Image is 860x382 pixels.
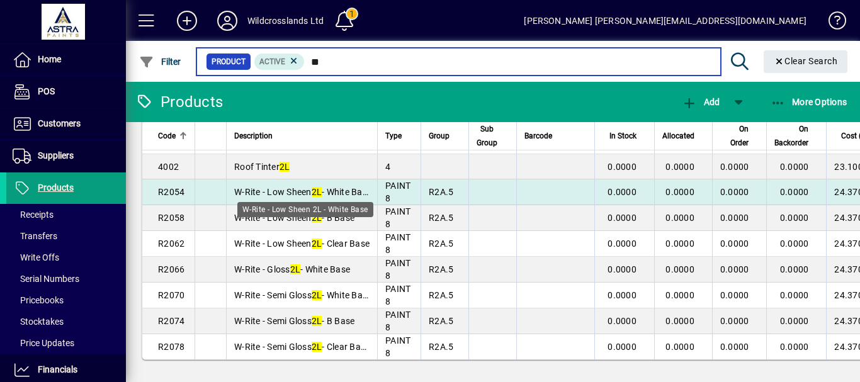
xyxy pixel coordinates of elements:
[6,247,126,268] a: Write Offs
[280,162,290,172] em: 2L
[774,56,838,66] span: Clear Search
[780,264,809,274] span: 0.0000
[234,316,354,326] span: W-Rite - Semi Gloss - B Base
[13,210,54,220] span: Receipts
[780,162,809,172] span: 0.0000
[665,187,694,197] span: 0.0000
[6,289,126,311] a: Pricebooks
[385,206,410,229] span: PAINT 8
[6,225,126,247] a: Transfers
[524,129,587,143] div: Barcode
[524,129,552,143] span: Barcode
[720,290,749,300] span: 0.0000
[385,310,410,332] span: PAINT 8
[608,213,637,223] span: 0.0000
[780,290,809,300] span: 0.0000
[6,311,126,332] a: Stocktakes
[312,316,322,326] em: 2L
[720,122,749,150] span: On Order
[780,342,809,352] span: 0.0000
[312,239,322,249] em: 2L
[429,213,453,223] span: R2A.5
[139,57,181,67] span: Filter
[720,342,749,352] span: 0.0000
[6,76,126,108] a: POS
[429,264,453,274] span: R2A.5
[608,162,637,172] span: 0.0000
[608,290,637,300] span: 0.0000
[720,316,749,326] span: 0.0000
[682,97,720,107] span: Add
[234,290,371,300] span: W-Rite - Semi Gloss - White Base
[234,264,350,274] span: W-Rite - Gloss - White Base
[234,187,371,197] span: W-Rite - Low Sheen - White Base
[312,213,322,223] em: 2L
[158,290,184,300] span: R2070
[665,316,694,326] span: 0.0000
[780,316,809,326] span: 0.0000
[720,162,749,172] span: 0.0000
[136,50,184,73] button: Filter
[38,364,77,374] span: Financials
[665,239,694,249] span: 0.0000
[158,129,176,143] span: Code
[247,11,324,31] div: Wildcrosslands Ltd
[38,150,74,160] span: Suppliers
[720,239,749,249] span: 0.0000
[234,239,370,249] span: W-Rite - Low Sheen - Clear Base
[312,290,322,300] em: 2L
[212,55,246,68] span: Product
[665,290,694,300] span: 0.0000
[774,122,820,150] div: On Backorder
[13,231,57,241] span: Transfers
[158,316,184,326] span: R2074
[158,162,179,172] span: 4002
[38,54,61,64] span: Home
[662,129,706,143] div: Allocated
[13,274,79,284] span: Serial Numbers
[819,3,844,43] a: Knowledge Base
[312,187,322,197] em: 2L
[780,239,809,249] span: 0.0000
[665,162,694,172] span: 0.0000
[608,342,637,352] span: 0.0000
[429,239,453,249] span: R2A.5
[259,57,285,66] span: Active
[429,129,461,143] div: Group
[720,213,749,223] span: 0.0000
[237,202,373,217] div: W-Rite - Low Sheen 2L - White Base
[234,213,354,223] span: W-Rite - Low Sheen - B Base
[524,11,806,31] div: [PERSON_NAME] [PERSON_NAME][EMAIL_ADDRESS][DOMAIN_NAME]
[764,50,848,73] button: Clear
[158,342,184,352] span: R2078
[662,129,694,143] span: Allocated
[158,187,184,197] span: R2054
[158,239,184,249] span: R2062
[603,129,648,143] div: In Stock
[771,97,847,107] span: More Options
[385,181,410,203] span: PAINT 8
[13,252,59,262] span: Write Offs
[780,187,809,197] span: 0.0000
[665,342,694,352] span: 0.0000
[234,162,290,172] span: Roof Tinter
[158,213,184,223] span: R2058
[254,53,305,70] mat-chip: Activation Status: Active
[608,187,637,197] span: 0.0000
[767,91,851,113] button: More Options
[207,9,247,32] button: Profile
[608,239,637,249] span: 0.0000
[6,140,126,172] a: Suppliers
[6,44,126,76] a: Home
[477,122,509,150] div: Sub Group
[6,268,126,289] a: Serial Numbers
[6,332,126,354] a: Price Updates
[290,264,301,274] em: 2L
[720,264,749,274] span: 0.0000
[385,129,402,143] span: Type
[6,204,126,225] a: Receipts
[429,129,450,143] span: Group
[312,342,322,352] em: 2L
[385,335,410,358] span: PAINT 8
[158,129,187,143] div: Code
